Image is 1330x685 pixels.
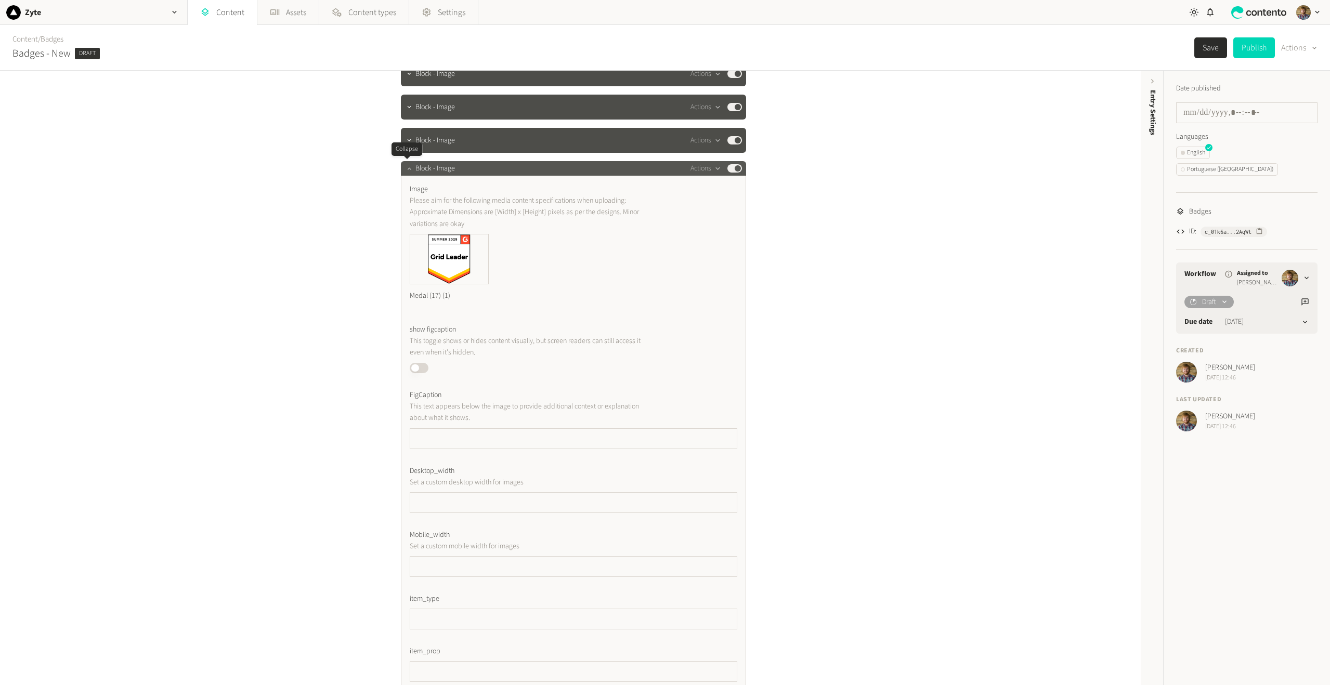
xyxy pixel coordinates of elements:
[410,195,646,230] p: Please aim for the following media content specifications when uploading: Approximate Dimensions ...
[410,466,454,477] span: Desktop_width
[1194,37,1227,58] button: Save
[75,48,100,59] span: Draft
[1205,422,1255,431] span: [DATE] 12:46
[38,34,41,45] span: /
[1176,83,1221,94] label: Date published
[1281,37,1318,58] button: Actions
[1225,317,1244,327] time: [DATE]
[410,324,456,335] span: show figcaption
[1189,206,1211,217] span: Badges
[410,184,428,195] span: Image
[690,68,721,80] button: Actions
[1201,227,1267,237] button: c_01k6a...2AqWt
[410,477,646,488] p: Set a custom desktop width for images
[1148,90,1158,135] span: Entry Settings
[690,134,721,147] button: Actions
[415,69,455,80] span: Block - Image
[410,646,440,657] span: item_prop
[1176,147,1210,159] button: English
[1176,131,1318,142] label: Languages
[1184,317,1212,327] label: Due date
[1184,269,1216,280] a: Workflow
[1237,269,1277,278] span: Assigned to
[1233,37,1275,58] button: Publish
[1202,297,1216,308] span: Draft
[415,102,455,113] span: Block - Image
[1176,395,1318,404] h4: Last updated
[1181,148,1205,157] div: English
[348,6,396,19] span: Content types
[415,135,455,146] span: Block - Image
[6,5,21,20] img: Zyte
[1181,165,1273,174] div: Portuguese ([GEOGRAPHIC_DATA])
[410,541,646,552] p: Set a custom mobile width for images
[1176,163,1278,176] button: Portuguese ([GEOGRAPHIC_DATA])
[41,34,63,45] a: Badges
[12,34,38,45] a: Content
[1205,373,1255,383] span: [DATE] 12:46
[1237,278,1277,287] span: [PERSON_NAME]
[410,401,646,424] p: This text appears below the image to provide additional context or explanation about what it shows.
[410,284,489,308] div: Medal (17) (1)
[12,46,71,61] h2: Badges - New
[690,162,721,175] button: Actions
[1189,226,1196,237] span: ID:
[1176,362,1197,383] img: Péter Soltész
[438,6,465,19] span: Settings
[1176,411,1197,431] img: Péter Soltész
[1282,270,1298,286] img: Péter Soltész
[690,101,721,113] button: Actions
[392,142,422,156] div: Collapse
[410,390,441,401] span: FigCaption
[1176,346,1318,355] h4: Created
[1184,296,1234,308] button: Draft
[1205,227,1251,236] span: c_01k6a...2AqWt
[1205,411,1255,422] span: [PERSON_NAME]
[410,234,488,284] img: Medal (17) (1)
[1205,362,1255,373] span: [PERSON_NAME]
[25,6,41,19] h2: Zyte
[415,163,455,174] span: Block - Image
[410,594,439,604] span: item_type
[1296,5,1311,20] img: Péter Soltész
[410,335,646,359] p: This toggle shows or hides content visually, but screen readers can still access it even when it'...
[410,530,450,541] span: Mobile_width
